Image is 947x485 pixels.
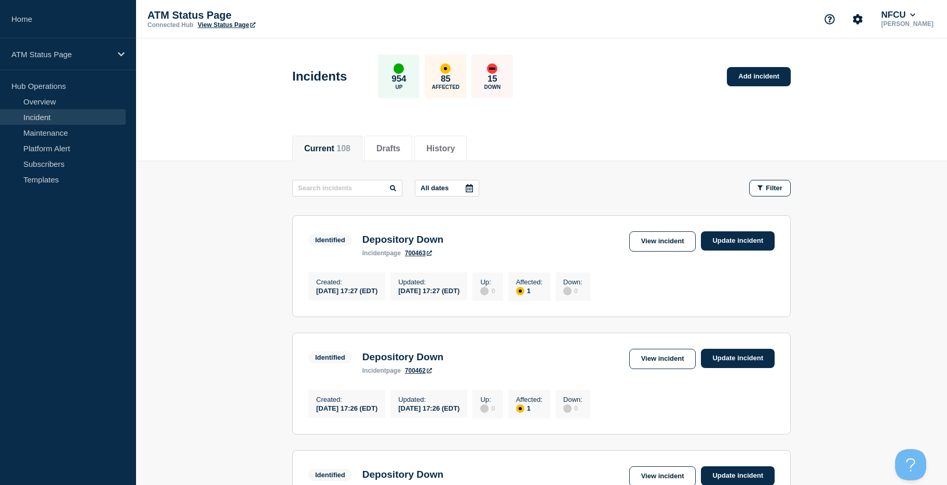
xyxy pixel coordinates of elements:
[362,367,401,374] p: page
[516,404,524,413] div: affected
[480,396,495,403] p: Up :
[701,231,775,251] a: Update incident
[362,351,443,363] h3: Depository Down
[362,234,443,245] h3: Depository Down
[421,184,449,192] p: All dates
[727,67,791,86] a: Add incident
[147,21,194,29] p: Connected Hub
[563,404,572,413] div: disabled
[516,403,543,413] div: 1
[304,144,350,153] button: Current 108
[516,278,543,286] p: Affected :
[405,250,432,257] a: 700463
[480,403,495,413] div: 0
[516,286,543,295] div: 1
[480,286,495,295] div: 0
[362,250,401,257] p: page
[308,469,352,481] span: Identified
[308,234,352,246] span: Identified
[440,63,451,74] div: affected
[847,8,869,30] button: Account settings
[362,469,443,480] h3: Depository Down
[766,184,782,192] span: Filter
[629,349,696,369] a: View incident
[563,396,583,403] p: Down :
[398,278,459,286] p: Updated :
[749,180,791,196] button: Filter
[488,74,497,84] p: 15
[480,404,489,413] div: disabled
[563,286,583,295] div: 0
[398,403,459,412] div: [DATE] 17:26 (EDT)
[398,286,459,295] div: [DATE] 17:27 (EDT)
[480,287,489,295] div: disabled
[316,396,377,403] p: Created :
[292,69,347,84] h1: Incidents
[563,287,572,295] div: disabled
[484,84,501,90] p: Down
[391,74,406,84] p: 954
[563,403,583,413] div: 0
[895,449,926,480] iframe: Help Scout Beacon - Open
[516,287,524,295] div: affected
[819,8,841,30] button: Support
[426,144,455,153] button: History
[879,20,936,28] p: [PERSON_NAME]
[362,250,386,257] span: incident
[701,349,775,368] a: Update incident
[292,180,402,196] input: Search incidents
[336,144,350,153] span: 108
[362,367,386,374] span: incident
[432,84,459,90] p: Affected
[395,84,402,90] p: Up
[480,278,495,286] p: Up :
[376,144,400,153] button: Drafts
[147,9,355,21] p: ATM Status Page
[198,21,255,29] a: View Status Page
[441,74,451,84] p: 85
[11,50,111,59] p: ATM Status Page
[879,10,917,20] button: NFCU
[487,63,497,74] div: down
[629,231,696,252] a: View incident
[316,403,377,412] div: [DATE] 17:26 (EDT)
[308,351,352,363] span: Identified
[316,286,377,295] div: [DATE] 17:27 (EDT)
[405,367,432,374] a: 700462
[316,278,377,286] p: Created :
[415,180,479,196] button: All dates
[563,278,583,286] p: Down :
[516,396,543,403] p: Affected :
[398,396,459,403] p: Updated :
[394,63,404,74] div: up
